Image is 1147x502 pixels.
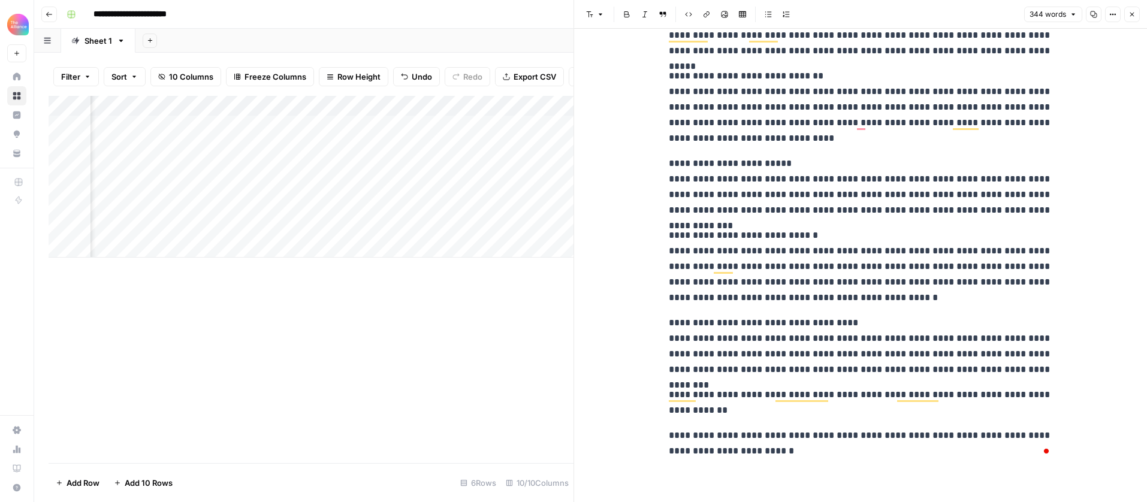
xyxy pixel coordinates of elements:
[53,67,99,86] button: Filter
[7,440,26,459] a: Usage
[1030,9,1066,20] span: 344 words
[104,67,146,86] button: Sort
[495,67,564,86] button: Export CSV
[445,67,490,86] button: Redo
[7,125,26,144] a: Opportunities
[61,29,135,53] a: Sheet 1
[412,71,432,83] span: Undo
[7,14,29,35] img: Alliance Logo
[7,67,26,86] a: Home
[150,67,221,86] button: 10 Columns
[463,71,482,83] span: Redo
[1024,7,1082,22] button: 344 words
[7,421,26,440] a: Settings
[7,86,26,105] a: Browse
[7,10,26,40] button: Workspace: Alliance
[169,71,213,83] span: 10 Columns
[7,478,26,497] button: Help + Support
[501,473,573,492] div: 10/10 Columns
[393,67,440,86] button: Undo
[111,71,127,83] span: Sort
[226,67,314,86] button: Freeze Columns
[84,35,112,47] div: Sheet 1
[7,105,26,125] a: Insights
[7,144,26,163] a: Your Data
[49,473,107,492] button: Add Row
[125,477,173,489] span: Add 10 Rows
[514,71,556,83] span: Export CSV
[61,71,80,83] span: Filter
[319,67,388,86] button: Row Height
[7,459,26,478] a: Learning Hub
[107,473,180,492] button: Add 10 Rows
[455,473,501,492] div: 6 Rows
[67,477,99,489] span: Add Row
[337,71,381,83] span: Row Height
[245,71,306,83] span: Freeze Columns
